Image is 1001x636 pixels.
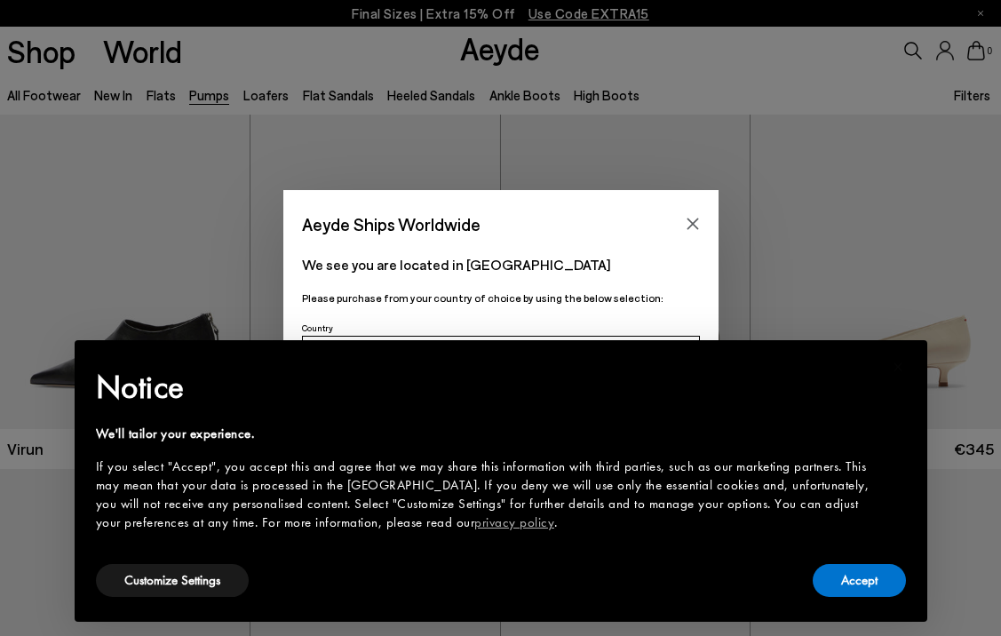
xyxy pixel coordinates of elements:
button: Customize Settings [96,564,249,597]
a: privacy policy [474,513,554,531]
div: If you select "Accept", you accept this and agree that we may share this information with third p... [96,457,878,532]
p: We see you are located in [GEOGRAPHIC_DATA] [302,254,700,275]
button: Close this notice [878,346,920,388]
p: Please purchase from your country of choice by using the below selection: [302,290,700,306]
span: Country [302,322,333,333]
button: Close [679,211,706,237]
div: We'll tailor your experience. [96,425,878,443]
button: Accept [813,564,906,597]
span: × [893,353,904,380]
h2: Notice [96,364,878,410]
span: Aeyde Ships Worldwide [302,209,481,240]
